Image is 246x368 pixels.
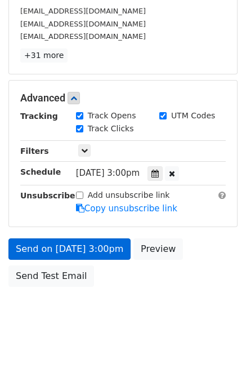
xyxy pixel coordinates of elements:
[171,110,215,122] label: UTM Codes
[88,189,170,201] label: Add unsubscribe link
[133,238,183,260] a: Preview
[190,314,246,368] iframe: Chat Widget
[76,203,177,214] a: Copy unsubscribe link
[20,167,61,176] strong: Schedule
[8,265,94,287] a: Send Test Email
[20,147,49,156] strong: Filters
[88,110,136,122] label: Track Opens
[20,32,146,41] small: [EMAIL_ADDRESS][DOMAIN_NAME]
[20,112,58,121] strong: Tracking
[20,191,75,200] strong: Unsubscribe
[20,92,226,104] h5: Advanced
[20,7,146,15] small: [EMAIL_ADDRESS][DOMAIN_NAME]
[8,238,131,260] a: Send on [DATE] 3:00pm
[76,168,140,178] span: [DATE] 3:00pm
[20,48,68,63] a: +31 more
[20,20,146,28] small: [EMAIL_ADDRESS][DOMAIN_NAME]
[88,123,134,135] label: Track Clicks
